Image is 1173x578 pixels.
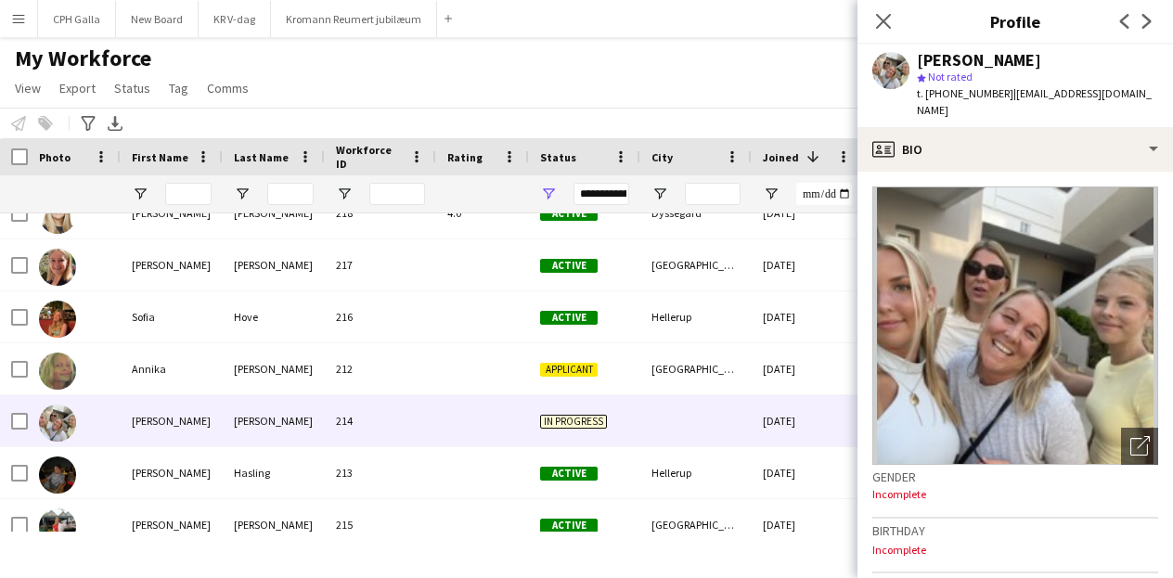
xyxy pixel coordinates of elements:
[752,499,863,550] div: [DATE]
[234,186,251,202] button: Open Filter Menu
[121,291,223,342] div: Sofia
[39,353,76,390] img: Annika Kragh
[325,395,436,446] div: 214
[39,508,76,546] img: Mathilde Vesth Andersen
[121,395,223,446] div: [PERSON_NAME]
[165,183,212,205] input: First Name Filter Input
[752,291,863,342] div: [DATE]
[121,239,223,290] div: [PERSON_NAME]
[540,415,607,429] span: In progress
[114,80,150,96] span: Status
[651,186,668,202] button: Open Filter Menu
[752,395,863,446] div: [DATE]
[872,543,1158,557] p: Incomplete
[39,197,76,234] img: Noelle Holst
[267,183,314,205] input: Last Name Filter Input
[796,183,852,205] input: Joined Filter Input
[540,259,598,273] span: Active
[640,239,752,290] div: [GEOGRAPHIC_DATA]
[39,456,76,494] img: Lucas Hasling
[752,187,863,238] div: [DATE]
[52,76,103,100] a: Export
[928,70,973,83] span: Not rated
[77,112,99,135] app-action-btn: Advanced filters
[223,499,325,550] div: [PERSON_NAME]
[336,143,403,171] span: Workforce ID
[223,343,325,394] div: [PERSON_NAME]
[223,447,325,498] div: Hasling
[39,249,76,286] img: Silja Weigelt Jensen
[752,239,863,290] div: [DATE]
[15,45,151,72] span: My Workforce
[223,187,325,238] div: [PERSON_NAME]
[640,499,752,550] div: [GEOGRAPHIC_DATA]
[917,86,1013,100] span: t. [PHONE_NUMBER]
[540,363,598,377] span: Applicant
[651,150,673,164] span: City
[132,150,188,164] span: First Name
[540,150,576,164] span: Status
[59,80,96,96] span: Export
[540,519,598,533] span: Active
[121,499,223,550] div: [PERSON_NAME]
[7,76,48,100] a: View
[447,150,483,164] span: Rating
[199,1,271,37] button: KR V-dag
[132,186,148,202] button: Open Filter Menu
[121,343,223,394] div: Annika
[640,343,752,394] div: [GEOGRAPHIC_DATA]
[38,1,116,37] button: CPH Galla
[872,186,1158,465] img: Crew avatar or photo
[161,76,196,100] a: Tag
[325,239,436,290] div: 217
[872,487,926,501] span: Incomplete
[752,447,863,498] div: [DATE]
[234,150,289,164] span: Last Name
[121,187,223,238] div: [PERSON_NAME]
[207,80,249,96] span: Comms
[325,291,436,342] div: 216
[325,343,436,394] div: 212
[752,343,863,394] div: [DATE]
[39,301,76,338] img: Sofia Hove
[169,80,188,96] span: Tag
[640,187,752,238] div: Dyssegård
[15,80,41,96] span: View
[121,447,223,498] div: [PERSON_NAME]
[685,183,741,205] input: City Filter Input
[223,395,325,446] div: [PERSON_NAME]
[540,311,598,325] span: Active
[640,291,752,342] div: Hellerup
[369,183,425,205] input: Workforce ID Filter Input
[872,469,1158,485] h3: Gender
[917,52,1041,69] div: [PERSON_NAME]
[1121,428,1158,465] div: Open photos pop-in
[325,187,436,238] div: 218
[640,447,752,498] div: Hellerup
[325,447,436,498] div: 213
[223,291,325,342] div: Hove
[39,150,71,164] span: Photo
[763,186,780,202] button: Open Filter Menu
[336,186,353,202] button: Open Filter Menu
[857,9,1173,33] h3: Profile
[917,86,1152,117] span: | [EMAIL_ADDRESS][DOMAIN_NAME]
[540,467,598,481] span: Active
[872,522,1158,539] h3: Birthday
[857,127,1173,172] div: Bio
[200,76,256,100] a: Comms
[104,112,126,135] app-action-btn: Export XLSX
[223,239,325,290] div: [PERSON_NAME]
[271,1,437,37] button: Kromann Reumert jubilæum
[540,207,598,221] span: Active
[540,186,557,202] button: Open Filter Menu
[763,150,799,164] span: Joined
[39,405,76,442] img: Ida Friedrichsen
[436,187,529,238] div: 4.0
[107,76,158,100] a: Status
[116,1,199,37] button: New Board
[325,499,436,550] div: 215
